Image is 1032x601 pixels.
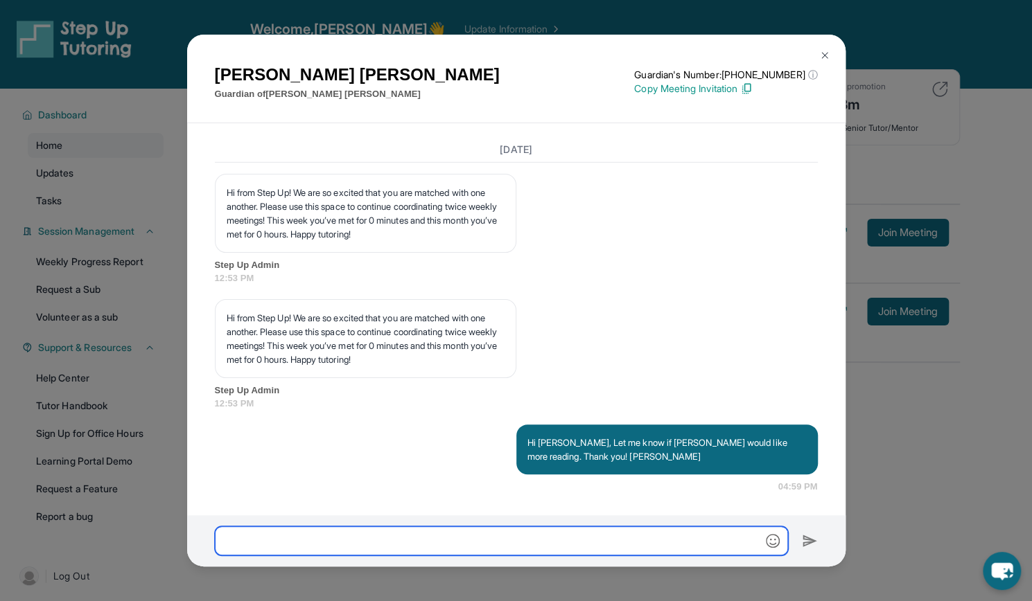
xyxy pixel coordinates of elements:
span: ⓘ [807,68,817,82]
span: Step Up Admin [215,258,818,272]
img: Emoji [766,534,780,548]
p: Hi from Step Up! We are so excited that you are matched with one another. Please use this space t... [227,311,505,366]
img: Close Icon [819,50,830,61]
p: Guardian's Number: [PHONE_NUMBER] [634,68,817,82]
img: Copy Icon [740,82,753,95]
p: Hi from Step Up! We are so excited that you are matched with one another. Please use this space t... [227,186,505,241]
img: Send icon [802,532,818,549]
p: Copy Meeting Invitation [634,82,817,96]
p: Guardian of [PERSON_NAME] [PERSON_NAME] [215,87,500,101]
h3: [DATE] [215,143,818,156]
span: 04:59 PM [778,480,818,494]
button: chat-button [983,552,1021,590]
p: Hi [PERSON_NAME], Let me know if [PERSON_NAME] would like more reading. Thank you! [PERSON_NAME] [527,436,807,463]
span: Step Up Admin [215,384,818,397]
span: 12:53 PM [215,397,818,411]
h1: [PERSON_NAME] [PERSON_NAME] [215,62,500,87]
span: 12:53 PM [215,271,818,285]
